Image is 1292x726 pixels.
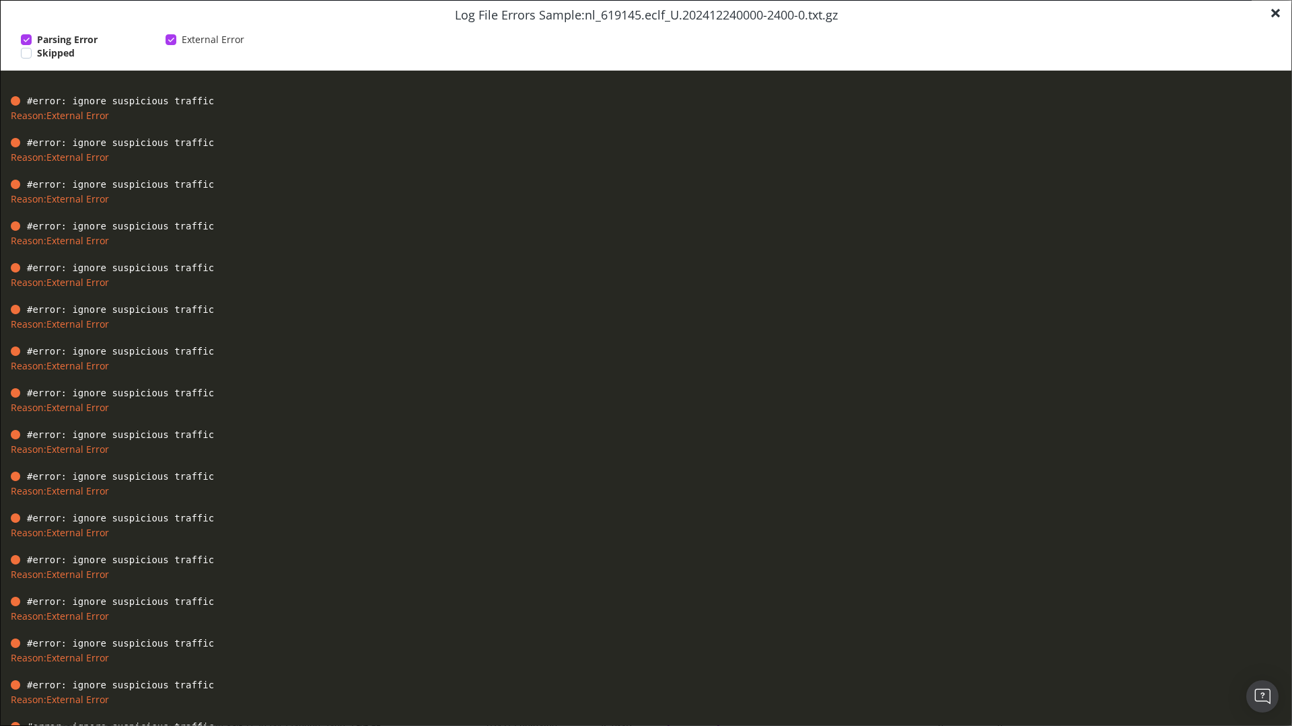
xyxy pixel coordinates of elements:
[27,471,214,482] span: #error: ignore suspicious traffic
[27,513,214,523] span: #error: ignore suspicious traffic
[27,388,214,398] span: #error: ignore suspicious traffic
[27,262,214,273] span: #error: ignore suspicious traffic
[27,596,214,607] span: #error: ignore suspicious traffic
[11,192,109,205] span: Reason: External Error
[21,9,1271,22] h2: Log File Errors Sample: nl_619145.eclf_U.202412240000-2400-0.txt.gz
[27,429,214,440] span: #error: ignore suspicious traffic
[27,554,214,565] span: #error: ignore suspicious traffic
[11,651,109,664] span: Reason: External Error
[27,638,214,649] span: #error: ignore suspicious traffic
[27,346,214,357] span: #error: ignore suspicious traffic
[11,234,109,247] span: Reason: External Error
[11,484,109,497] span: Reason: External Error
[27,179,214,190] span: #error: ignore suspicious traffic
[27,221,214,231] span: #error: ignore suspicious traffic
[11,526,109,539] span: Reason: External Error
[11,568,109,581] span: Reason: External Error
[1246,680,1279,713] div: Open Intercom Messenger
[27,96,214,106] span: #error: ignore suspicious traffic
[11,443,109,456] span: Reason: External Error
[182,33,244,46] span: External Error
[27,680,214,690] span: #error: ignore suspicious traffic
[11,359,109,372] span: Reason: External Error
[27,137,214,148] span: #error: ignore suspicious traffic
[11,318,109,330] span: Reason: External Error
[37,46,75,60] span: Skipped
[11,610,109,622] span: Reason: External Error
[11,276,109,289] span: Reason: External Error
[11,401,109,414] span: Reason: External Error
[27,304,214,315] span: #error: ignore suspicious traffic
[37,33,98,46] span: Parsing Error
[11,109,109,122] span: Reason: External Error
[11,693,109,706] span: Reason: External Error
[11,151,109,164] span: Reason: External Error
